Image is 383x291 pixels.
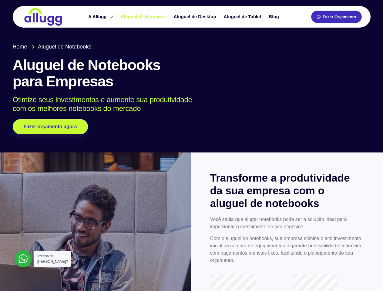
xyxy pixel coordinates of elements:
[36,43,91,51] span: Aluguel de Notebooks
[13,95,362,113] p: Otimize seus investimentos e aumente sua produtividade com os melhores notebooks do mercado
[171,12,221,22] a: Aluguel de Desktop
[266,12,283,22] a: Blog
[13,57,371,90] h1: Aluguel de Notebooks para Empresas
[311,11,361,23] a: Fazer Orçamento
[210,235,364,264] p: Com o aluguel de notebooks, sua empresa elimina o alto investimento inicial na compra de equipame...
[210,172,364,210] h2: Transforme a produtividade da sua empresa com o aluguel de notebooks
[221,12,266,22] a: Aluguel de Tablet
[323,15,356,19] span: Fazer Orçamento
[37,254,68,264] span: Precisa de [PERSON_NAME]?
[13,43,27,51] span: Home
[23,8,63,26] img: locação de TI é Allugg
[24,124,77,129] span: Fazer orçamento agora
[85,12,118,22] a: A Allugg
[13,119,88,134] a: Fazer orçamento agora
[118,12,171,22] a: Aluguel de Notebook
[210,216,364,230] p: Você sabia que alugar notebooks pode ser a solução ideal para impulsionar o crescimento do seu ne...
[274,213,383,291] iframe: Chat Widget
